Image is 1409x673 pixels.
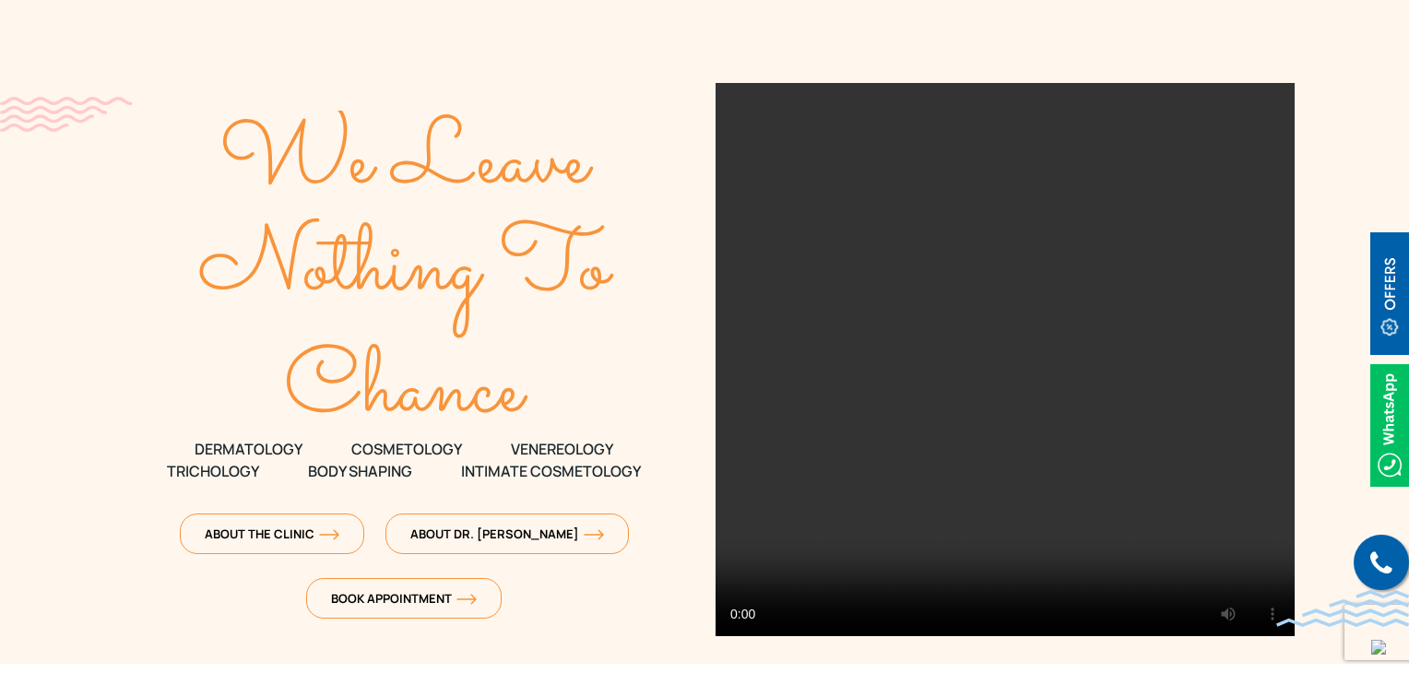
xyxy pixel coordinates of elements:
span: VENEREOLOGY [511,438,613,460]
img: orange-arrow [584,529,604,540]
a: Book Appointmentorange-arrow [306,578,502,619]
text: Chance [285,324,529,460]
span: Intimate Cosmetology [461,460,641,482]
span: Body Shaping [308,460,412,482]
span: About Dr. [PERSON_NAME] [410,525,604,542]
text: Nothing To [199,201,615,337]
img: orange-arrow [456,594,477,605]
text: We Leave [219,95,594,231]
img: bluewave [1276,590,1409,627]
a: About The Clinicorange-arrow [180,514,364,554]
a: Whatsappicon [1370,414,1409,434]
span: COSMETOLOGY [351,438,462,460]
span: TRICHOLOGY [167,460,259,482]
img: Whatsappicon [1370,364,1409,487]
img: offerBt [1370,232,1409,355]
img: orange-arrow [319,529,339,540]
span: About The Clinic [205,525,339,542]
a: About Dr. [PERSON_NAME]orange-arrow [385,514,629,554]
span: DERMATOLOGY [195,438,302,460]
img: up-blue-arrow.svg [1371,640,1386,655]
span: Book Appointment [331,590,477,607]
